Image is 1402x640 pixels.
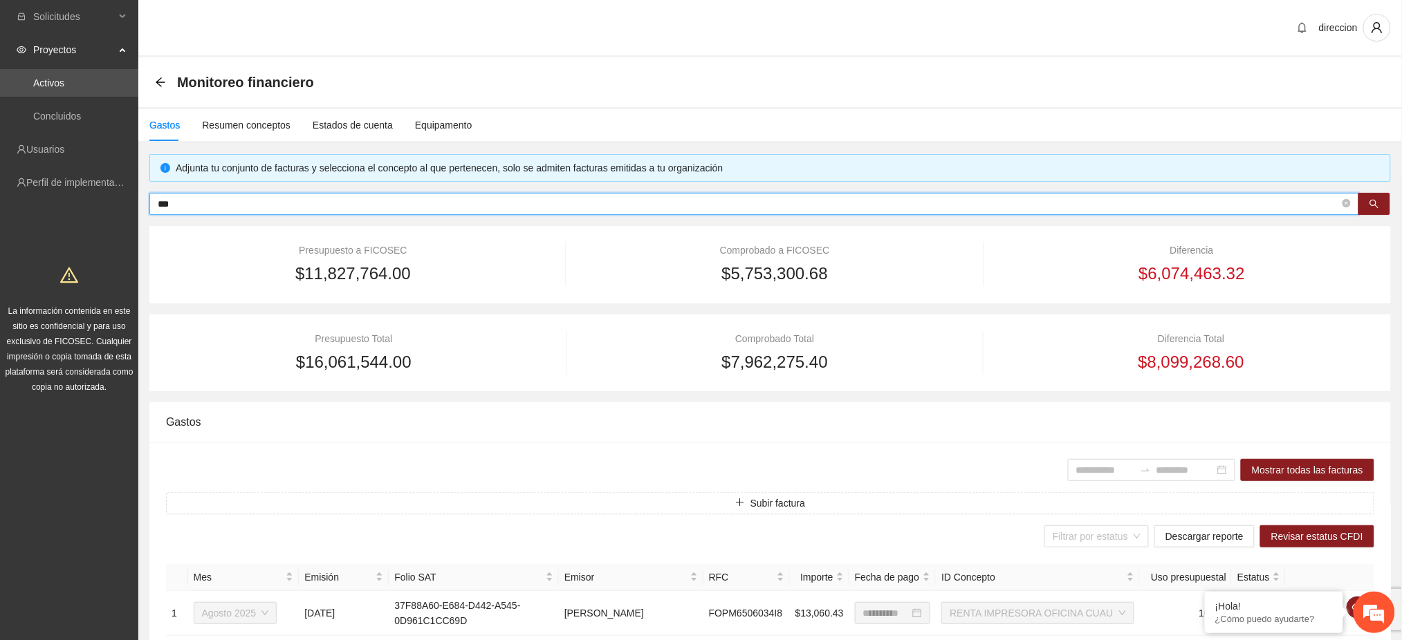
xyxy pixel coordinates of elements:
div: Comprobado a FICOSEC [591,243,959,258]
div: Minimizar ventana de chat en vivo [227,7,260,40]
td: FOPM6506034I8 [703,591,790,636]
span: $8,099,268.60 [1138,349,1244,375]
th: RFC [703,564,790,591]
div: Resumen conceptos [202,117,290,133]
td: 100 % [1140,591,1233,636]
span: info-circle [160,163,170,173]
td: [PERSON_NAME] [559,591,703,636]
button: user [1363,14,1391,41]
th: Emisor [559,564,703,591]
a: Usuarios [26,144,64,155]
span: Folio SAT [394,570,542,585]
th: Emisión [299,564,389,591]
span: $7,962,275.40 [721,349,827,375]
span: plus [735,498,745,509]
span: Monitoreo financiero [177,71,314,93]
th: Mes [188,564,299,591]
span: Mes [194,570,284,585]
a: Concluidos [33,111,81,122]
a: Perfil de implementadora [26,177,134,188]
td: 1 [166,591,188,636]
div: Diferencia [1009,243,1374,258]
button: plusSubir factura [166,492,1374,514]
span: close-circle [1343,199,1351,207]
button: eye [1347,596,1369,619]
span: RFC [709,570,774,585]
span: Emisión [304,570,373,585]
span: to [1140,464,1151,476]
span: close-circle [1343,198,1351,211]
div: Adjunta tu conjunto de facturas y selecciona el concepto al que pertenecen, solo se admiten factu... [176,160,1380,176]
th: Estatus [1232,564,1286,591]
span: Fecha de pago [855,570,921,585]
div: Equipamento [415,117,472,133]
button: Revisar estatus CFDI [1260,525,1374,547]
span: $5,753,300.68 [721,261,827,287]
span: La información contenida en este sitio es confidencial y para uso exclusivo de FICOSEC. Cualquier... [6,306,133,392]
span: Subir factura [750,496,805,511]
th: ID Concepto [936,564,1139,591]
div: Gastos [166,402,1374,442]
th: Folio SAT [389,564,558,591]
span: Revisar estatus CFDI [1271,529,1363,544]
button: Descargar reporte [1154,525,1255,547]
div: Gastos [149,117,180,133]
span: Estatus [1237,570,1270,585]
div: Diferencia Total [1008,331,1374,346]
td: $13,060.43 [790,591,849,636]
span: Emisor [564,570,688,585]
span: warning [60,266,78,284]
p: ¿Cómo puedo ayudarte? [1215,614,1333,624]
div: Comprobado Total [591,331,957,346]
th: Importe [790,564,849,591]
span: Agosto 2025 [202,603,269,623]
td: 37F88A60-E684-D442-A545-0D961C1CC69D [389,591,558,636]
span: $11,827,764.00 [295,261,411,287]
div: Back [155,77,166,88]
div: Estados de cuenta [313,117,393,133]
span: ID Concepto [941,570,1123,585]
span: Descargar reporte [1165,529,1244,544]
div: ¡Hola! [1215,601,1333,612]
span: Estamos en línea. [80,185,191,324]
span: $6,074,463.32 [1138,261,1244,287]
a: Activos [33,77,64,88]
span: Mostrar todas las facturas [1252,462,1363,478]
th: Fecha de pago [849,564,937,591]
span: inbox [17,12,26,21]
div: Presupuesto Total [166,331,542,346]
td: - - - [1232,591,1286,636]
button: Mostrar todas las facturas [1241,459,1374,481]
textarea: Escriba su mensaje y pulse “Intro” [7,377,264,426]
span: $16,061,544.00 [296,349,412,375]
span: Solicitudes [33,3,115,30]
span: eye [17,45,26,55]
span: Proyectos [33,36,115,64]
button: bell [1291,17,1313,39]
span: search [1369,199,1379,210]
button: search [1358,193,1390,215]
span: bell [1292,22,1313,33]
span: direccion [1319,22,1358,33]
div: Chatee con nosotros ahora [72,70,232,88]
span: Importe [795,570,833,585]
td: [DATE] [299,591,389,636]
span: arrow-left [155,77,166,88]
div: Presupuesto a FICOSEC [166,243,540,258]
span: user [1364,21,1390,34]
span: swap-right [1140,464,1151,476]
span: RENTA IMPRESORA OFICINA CUAU [950,603,1125,623]
th: Uso presupuestal [1140,564,1233,591]
span: eye [1347,602,1368,613]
